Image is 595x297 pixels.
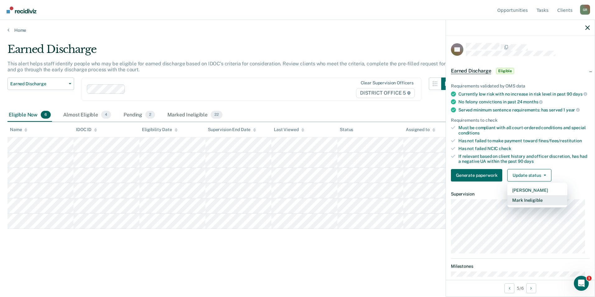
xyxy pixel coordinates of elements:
[507,169,551,181] button: Update status
[7,43,454,61] div: Earned Discharge
[41,111,51,119] span: 6
[7,27,588,33] a: Home
[451,169,502,181] button: Generate paperwork
[458,125,590,136] div: Must be compliant with all court-ordered conditions and special
[340,127,353,132] div: Status
[451,191,590,197] dt: Supervision
[507,185,567,195] button: [PERSON_NAME]
[458,138,590,144] div: Has not failed to make payment toward
[274,127,304,132] div: Last Viewed
[446,280,595,296] div: 5 / 6
[361,80,414,86] div: Clear supervision officers
[499,146,511,151] span: check
[458,130,480,135] span: conditions
[208,127,256,132] div: Supervision End Date
[7,7,36,13] img: Recidiviz
[566,107,580,112] span: year
[406,127,435,132] div: Assigned to
[451,83,590,89] div: Requirements validated by OMS data
[10,81,66,87] span: Earned Discharge
[526,283,536,293] button: Next Opportunity
[523,99,543,104] span: months
[451,169,505,181] a: Navigate to form link
[458,146,590,151] div: Has not failed NCIC
[504,283,514,293] button: Previous Opportunity
[451,68,491,74] span: Earned Discharge
[573,92,587,97] span: days
[507,195,567,205] button: Mark Ineligible
[507,183,567,208] div: Dropdown Menu
[458,99,590,105] div: No felony convictions in past 24
[446,61,595,81] div: Earned DischargeEligible
[122,108,156,122] div: Pending
[62,108,112,122] div: Almost Eligible
[142,127,178,132] div: Eligibility Date
[451,264,590,269] dt: Milestones
[587,276,592,281] span: 1
[580,5,590,15] div: G R
[76,127,97,132] div: IDOC ID
[166,108,223,122] div: Marked Ineligible
[7,108,52,122] div: Eligible Now
[451,118,590,123] div: Requirements to check
[458,107,590,113] div: Served minimum sentence requirements: has served 1
[145,111,155,119] span: 2
[524,159,533,164] span: days
[10,127,27,132] div: Name
[538,138,582,143] span: fines/fees/restitution
[458,91,590,97] div: Currently low risk with no increase in risk level in past 90
[580,5,590,15] button: Profile dropdown button
[496,68,514,74] span: Eligible
[101,111,111,119] span: 4
[7,61,451,73] p: This alert helps staff identify people who may be eligible for earned discharge based on IDOC’s c...
[356,88,415,98] span: DISTRICT OFFICE 5
[574,276,589,291] iframe: Intercom live chat
[458,154,590,164] div: If relevant based on client history and officer discretion, has had a negative UA within the past 90
[211,111,223,119] span: 22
